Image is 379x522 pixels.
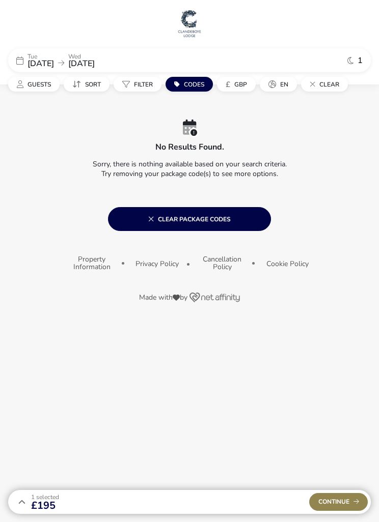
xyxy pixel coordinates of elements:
[358,56,363,65] span: 1
[166,77,213,92] button: Codes
[28,80,51,89] span: Guests
[28,58,54,69] span: [DATE]
[31,501,59,511] span: £195
[217,77,260,92] naf-pibe-menu-bar-item: £GBP
[68,53,95,60] p: Wed
[85,80,101,89] span: Sort
[318,499,359,505] span: Continue
[280,80,288,89] span: en
[177,8,202,41] a: Main Website
[68,58,95,69] span: [DATE]
[8,48,371,72] div: Tue[DATE]Wed[DATE]1
[196,255,249,271] button: Cancellation Policy
[217,77,256,92] button: £GBP
[301,77,352,92] naf-pibe-menu-bar-item: Clear
[114,77,161,92] button: Filter
[64,77,110,92] button: Sort
[148,215,231,223] span: Clear package codes
[260,77,297,92] button: en
[64,77,114,92] naf-pibe-menu-bar-item: Sort
[114,77,166,92] naf-pibe-menu-bar-item: Filter
[226,79,230,90] i: £
[136,260,179,268] button: Privacy Policy
[309,493,368,511] div: Continue
[8,77,64,92] naf-pibe-menu-bar-item: Guests
[108,207,271,231] button: Clear package codes
[8,77,60,92] button: Guests
[266,260,309,268] button: Cookie Policy
[31,493,59,501] span: 1 Selected
[260,77,301,92] naf-pibe-menu-bar-item: en
[319,80,339,89] span: Clear
[155,141,224,153] h2: No results found.
[234,80,247,89] span: GBP
[28,53,54,60] p: Tue
[139,294,187,301] span: Made with by
[177,8,202,39] img: Main Website
[166,77,217,92] naf-pibe-menu-bar-item: Codes
[301,77,348,92] button: Clear
[134,80,153,89] span: Filter
[184,80,204,89] span: Codes
[8,151,371,183] p: Sorry, there is nothing available based on your search criteria. Try removing your package code(s...
[65,255,118,271] button: Property Information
